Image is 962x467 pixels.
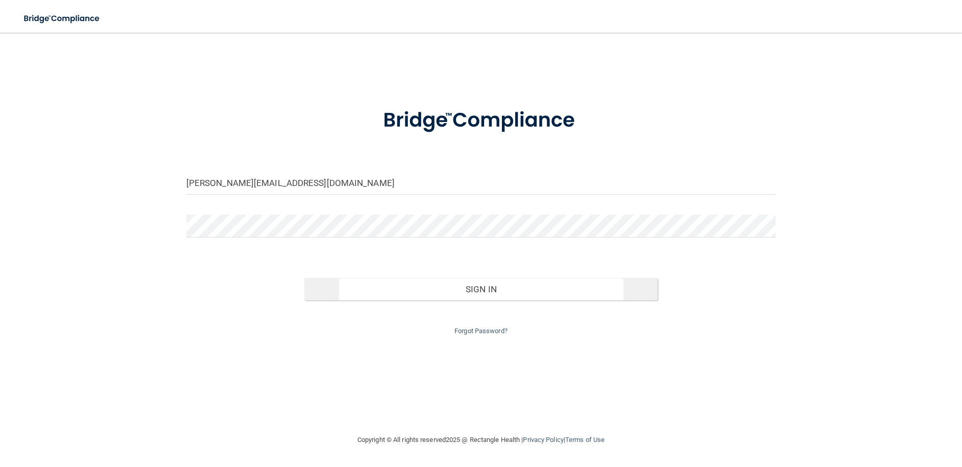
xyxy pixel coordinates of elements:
input: Email [186,172,776,195]
a: Privacy Policy [523,436,563,443]
button: Sign In [304,278,658,300]
a: Terms of Use [565,436,605,443]
img: bridge_compliance_login_screen.278c3ca4.svg [15,8,109,29]
iframe: Drift Widget Chat Controller [784,394,950,435]
div: Copyright © All rights reserved 2025 @ Rectangle Health | | [295,424,667,456]
img: bridge_compliance_login_screen.278c3ca4.svg [362,94,600,147]
a: Forgot Password? [454,327,508,335]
